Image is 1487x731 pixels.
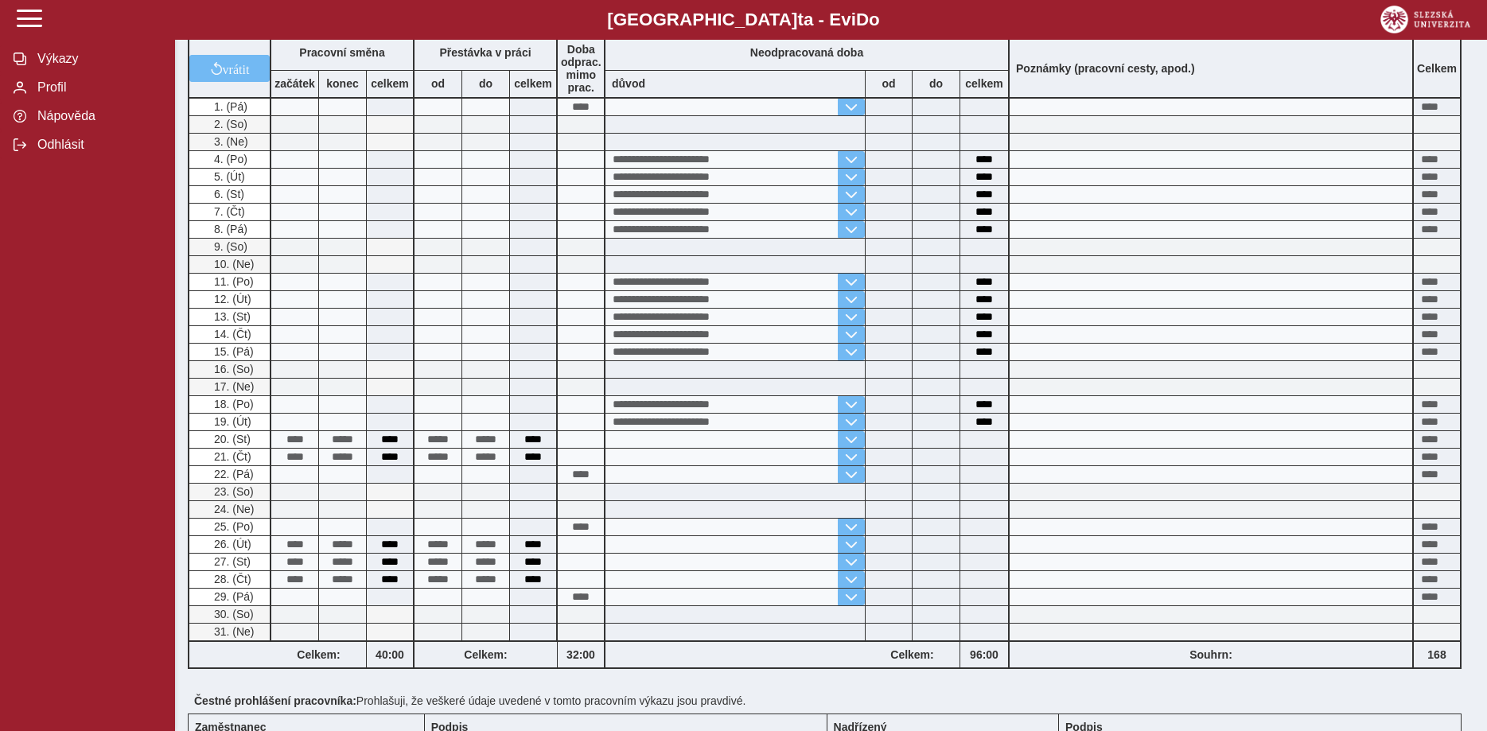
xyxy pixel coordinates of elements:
span: 18. (Po) [211,398,254,410]
div: Prohlašuji, že veškeré údaje uvedené v tomto pracovním výkazu jsou pravdivé. [188,688,1474,714]
span: 28. (Čt) [211,573,251,585]
b: Pracovní směna [299,46,384,59]
b: 40:00 [367,648,413,661]
b: Neodpracovaná doba [750,46,863,59]
b: 96:00 [960,648,1008,661]
span: 21. (Čt) [211,450,251,463]
img: logo_web_su.png [1380,6,1470,33]
b: Celkem [1417,62,1457,75]
b: Celkem: [415,648,557,661]
b: 32:00 [558,648,604,661]
span: 3. (Ne) [211,135,248,148]
b: Čestné prohlášení pracovníka: [194,694,356,707]
b: Celkem: [271,648,366,661]
b: Celkem: [865,648,960,661]
span: 22. (Pá) [211,468,254,480]
span: 20. (St) [211,433,251,445]
span: 30. (So) [211,608,254,620]
span: D [856,10,869,29]
b: Doba odprac. mimo prac. [561,43,601,94]
span: 16. (So) [211,363,254,375]
span: 24. (Ne) [211,503,255,515]
span: 25. (Po) [211,520,254,533]
b: konec [319,77,366,90]
span: 27. (St) [211,555,251,568]
span: Výkazy [33,52,162,66]
span: 12. (Út) [211,293,251,305]
b: celkem [510,77,556,90]
span: Profil [33,80,162,95]
b: od [415,77,461,90]
b: [GEOGRAPHIC_DATA] a - Evi [48,10,1439,30]
span: vrátit [223,62,250,75]
span: 31. (Ne) [211,625,255,638]
span: 1. (Pá) [211,100,247,113]
b: od [866,77,912,90]
span: Nápověda [33,109,162,123]
span: 7. (Čt) [211,205,245,218]
span: 8. (Pá) [211,223,247,235]
b: začátek [271,77,318,90]
span: 15. (Pá) [211,345,254,358]
b: Poznámky (pracovní cesty, apod.) [1010,62,1201,75]
span: 10. (Ne) [211,258,255,270]
b: celkem [367,77,413,90]
span: 26. (Út) [211,538,251,550]
span: 23. (So) [211,485,254,498]
span: 11. (Po) [211,275,254,288]
span: 29. (Pá) [211,590,254,603]
span: 4. (Po) [211,153,247,165]
span: 6. (St) [211,188,244,200]
span: 9. (So) [211,240,247,253]
span: t [797,10,803,29]
span: 5. (Út) [211,170,245,183]
b: do [913,77,960,90]
span: 14. (Čt) [211,328,251,340]
span: 17. (Ne) [211,380,255,393]
b: Přestávka v práci [439,46,531,59]
button: vrátit [189,55,270,82]
b: Souhrn: [1189,648,1232,661]
b: 168 [1414,648,1460,661]
span: o [869,10,880,29]
span: 2. (So) [211,118,247,130]
span: 19. (Út) [211,415,251,428]
b: celkem [960,77,1008,90]
span: 13. (St) [211,310,251,323]
b: do [462,77,509,90]
b: důvod [612,77,645,90]
span: Odhlásit [33,138,162,152]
